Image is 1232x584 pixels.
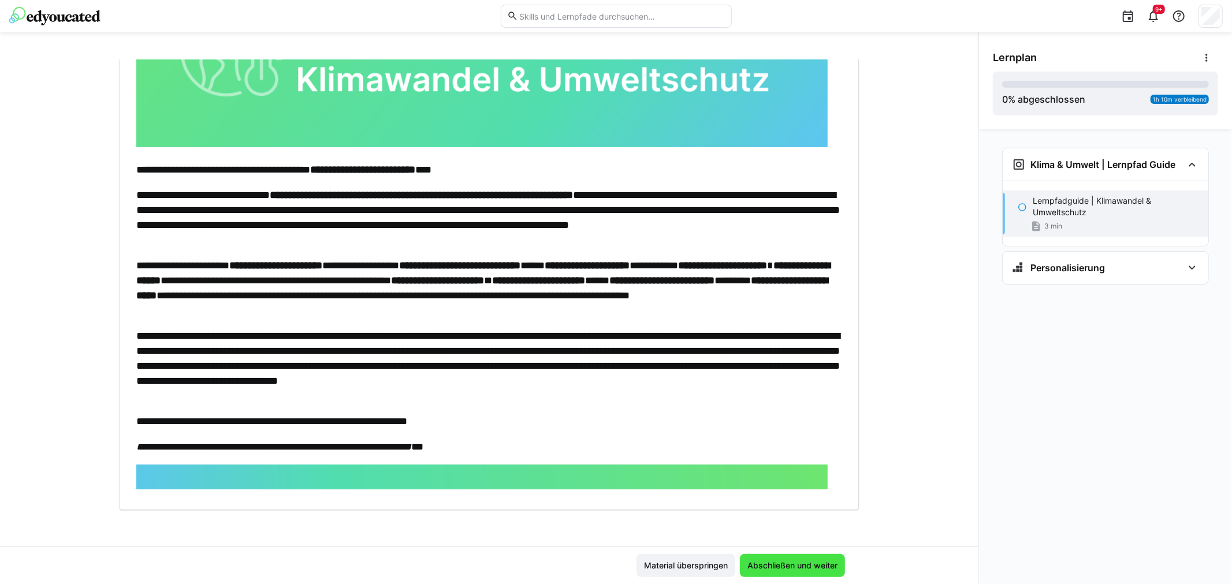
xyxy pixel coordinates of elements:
[740,554,845,577] button: Abschließen und weiter
[642,560,729,571] span: Material überspringen
[1155,6,1163,13] span: 9+
[993,51,1037,64] span: Lernplan
[637,554,735,577] button: Material überspringen
[1044,222,1062,231] span: 3 min
[746,560,839,571] span: Abschließen und weiter
[1030,159,1175,170] h3: Klima & Umwelt | Lernpfad Guide
[1153,96,1207,103] span: 1h 10m verbleibend
[1002,93,1008,105] span: 0
[1030,262,1105,274] h3: Personalisierung
[1033,195,1199,218] p: Lernpfadguide | Klimawandel & Umweltschutz
[1002,92,1085,106] div: % abgeschlossen
[518,11,725,21] input: Skills und Lernpfade durchsuchen…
